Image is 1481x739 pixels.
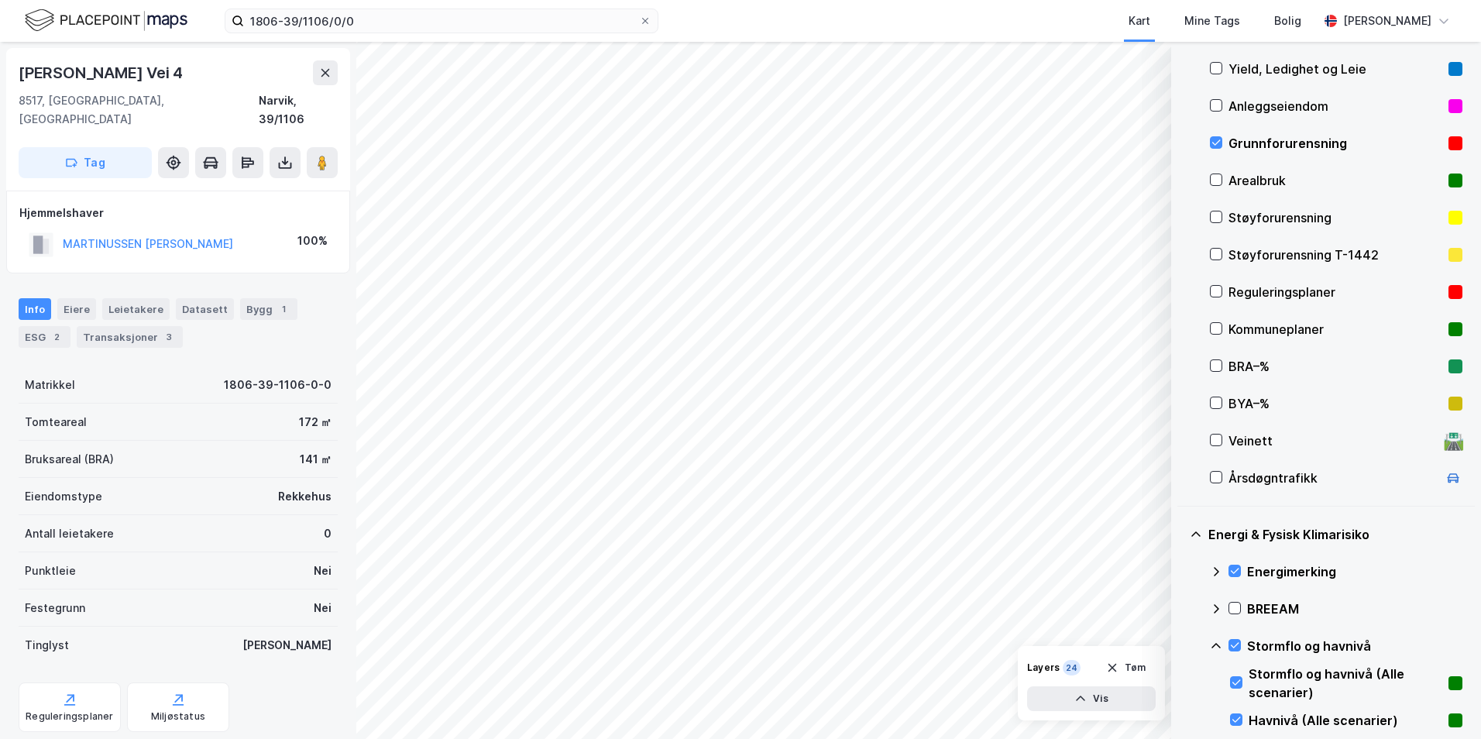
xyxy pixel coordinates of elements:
[300,450,332,469] div: 141 ㎡
[1063,660,1081,675] div: 24
[1247,600,1462,618] div: BREEAM
[25,524,114,543] div: Antall leietakere
[1184,12,1240,30] div: Mine Tags
[25,562,76,580] div: Punktleie
[1247,637,1462,655] div: Stormflo og havnivå
[49,329,64,345] div: 2
[1208,525,1462,544] div: Energi & Fysisk Klimarisiko
[26,710,113,723] div: Reguleringsplaner
[1228,283,1442,301] div: Reguleringsplaner
[1228,246,1442,264] div: Støyforurensning T-1442
[324,524,332,543] div: 0
[19,147,152,178] button: Tag
[151,710,205,723] div: Miljøstatus
[1228,320,1442,339] div: Kommuneplaner
[1228,208,1442,227] div: Støyforurensning
[25,7,187,34] img: logo.f888ab2527a4732fd821a326f86c7f29.svg
[1228,134,1442,153] div: Grunnforurensning
[102,298,170,320] div: Leietakere
[299,413,332,431] div: 172 ㎡
[19,204,337,222] div: Hjemmelshaver
[19,298,51,320] div: Info
[25,413,87,431] div: Tomteareal
[1096,655,1156,680] button: Tøm
[176,298,234,320] div: Datasett
[25,636,69,655] div: Tinglyst
[1443,431,1464,451] div: 🛣️
[1027,662,1060,674] div: Layers
[314,562,332,580] div: Nei
[224,376,332,394] div: 1806-39-1106-0-0
[1228,394,1442,413] div: BYA–%
[1228,171,1442,190] div: Arealbruk
[314,599,332,617] div: Nei
[19,326,70,348] div: ESG
[1027,686,1156,711] button: Vis
[161,329,177,345] div: 3
[1404,665,1481,739] iframe: Chat Widget
[19,91,259,129] div: 8517, [GEOGRAPHIC_DATA], [GEOGRAPHIC_DATA]
[297,232,328,250] div: 100%
[77,326,183,348] div: Transaksjoner
[1247,562,1462,581] div: Energimerking
[240,298,297,320] div: Bygg
[1249,711,1442,730] div: Havnivå (Alle scenarier)
[25,487,102,506] div: Eiendomstype
[25,450,114,469] div: Bruksareal (BRA)
[1129,12,1150,30] div: Kart
[1228,357,1442,376] div: BRA–%
[57,298,96,320] div: Eiere
[259,91,338,129] div: Narvik, 39/1106
[1228,60,1442,78] div: Yield, Ledighet og Leie
[242,636,332,655] div: [PERSON_NAME]
[276,301,291,317] div: 1
[1228,97,1442,115] div: Anleggseiendom
[1249,665,1442,702] div: Stormflo og havnivå (Alle scenarier)
[25,376,75,394] div: Matrikkel
[1274,12,1301,30] div: Bolig
[25,599,85,617] div: Festegrunn
[278,487,332,506] div: Rekkehus
[1343,12,1431,30] div: [PERSON_NAME]
[1228,469,1438,487] div: Årsdøgntrafikk
[19,60,186,85] div: [PERSON_NAME] Vei 4
[1228,431,1438,450] div: Veinett
[244,9,639,33] input: Søk på adresse, matrikkel, gårdeiere, leietakere eller personer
